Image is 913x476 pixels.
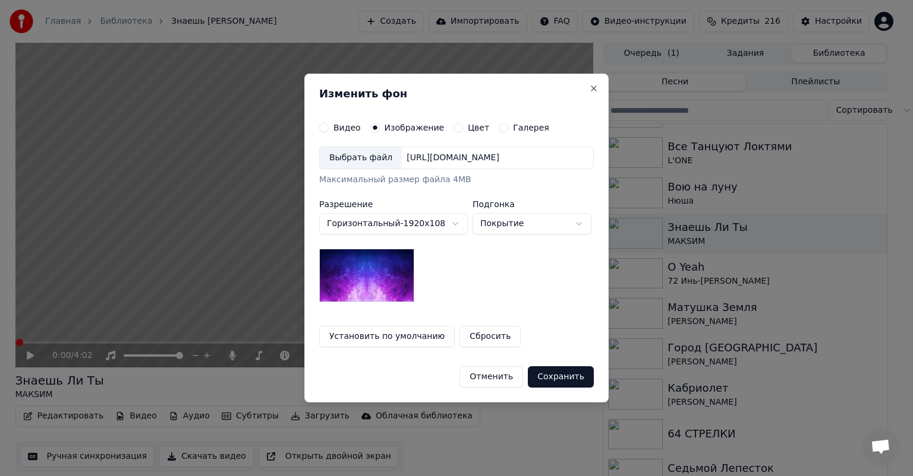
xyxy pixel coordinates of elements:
div: [URL][DOMAIN_NAME] [402,152,504,164]
h2: Изменить фон [319,88,594,99]
label: Подгонка [473,200,591,208]
label: Изображение [385,123,445,132]
button: Отменить [459,366,523,388]
label: Цвет [468,123,489,132]
div: Выбрать файл [320,147,402,169]
button: Сохранить [528,366,594,388]
button: Установить по умолчанию [319,326,455,347]
button: Сбросить [459,326,521,347]
div: Максимальный размер файла 4MB [319,174,594,186]
label: Видео [333,123,361,132]
label: Галерея [513,123,549,132]
label: Разрешение [319,200,468,208]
